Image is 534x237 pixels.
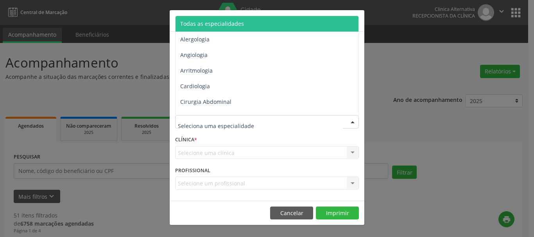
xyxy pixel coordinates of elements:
[180,67,213,74] span: Arritmologia
[175,16,265,26] h5: Relatório de agendamentos
[270,207,313,220] button: Cancelar
[349,10,364,29] button: Close
[175,134,197,146] label: CLÍNICA
[180,82,210,90] span: Cardiologia
[180,51,208,59] span: Angiologia
[180,114,228,121] span: Cirurgia Bariatrica
[180,98,231,105] span: Cirurgia Abdominal
[316,207,359,220] button: Imprimir
[178,118,343,134] input: Seleciona uma especialidade
[175,164,210,176] label: PROFISSIONAL
[180,36,210,43] span: Alergologia
[180,20,244,27] span: Todas as especialidades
